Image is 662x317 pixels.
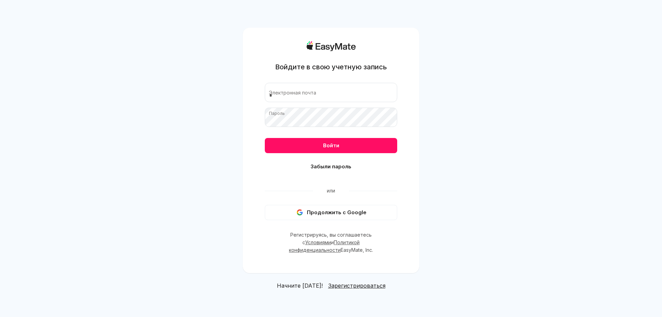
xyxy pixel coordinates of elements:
a: Политикой конфиденциальности [289,239,360,253]
font: Зарегистрироваться [328,282,385,289]
font: Продолжить с Google [307,209,367,216]
font: Войти [323,142,339,149]
a: Условиями [305,239,331,245]
button: Продолжить с Google [265,205,397,220]
font: и [331,239,334,245]
font: Или [327,189,335,194]
font: Регистрируясь, вы соглашаетесь с [290,232,372,245]
font: Начните [DATE]! [277,282,323,289]
font: EasyMate, Inc. [341,247,373,253]
font: Забыли пароль [311,163,351,170]
button: Войти [265,138,397,153]
button: Забыли пароль [265,159,397,174]
font: Войдите в свою учетную запись [275,63,387,71]
a: Зарегистрироваться [328,281,385,290]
